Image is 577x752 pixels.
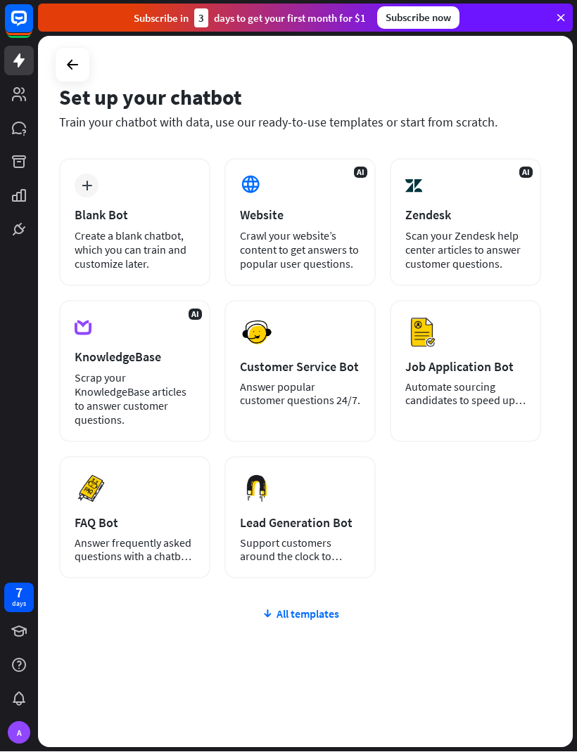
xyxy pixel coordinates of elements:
[8,722,30,744] div: A
[75,349,195,365] div: KnowledgeBase
[75,229,195,271] div: Create a blank chatbot, which you can train and customize later.
[59,115,541,131] div: Train your chatbot with data, use our ready-to-use templates or start from scratch.
[134,9,366,28] div: Subscribe in days to get your first month for $1
[194,9,208,28] div: 3
[240,207,360,223] div: Website
[12,599,26,609] div: days
[15,587,23,599] div: 7
[240,381,360,408] div: Answer popular customer questions 24/7.
[240,359,360,375] div: Customer Service Bot
[189,309,202,320] span: AI
[377,7,459,30] div: Subscribe now
[354,167,367,179] span: AI
[75,537,195,564] div: Answer frequently asked questions with a chatbot and save your time.
[75,515,195,531] div: FAQ Bot
[75,371,195,427] div: Scrap your KnowledgeBase articles to answer customer questions.
[240,537,360,564] div: Support customers around the clock to boost sales.
[405,207,526,223] div: Zendesk
[240,229,360,271] div: Crawl your website’s content to get answers to popular user questions.
[4,583,34,613] a: 7 days
[59,607,541,621] div: All templates
[519,167,533,179] span: AI
[11,6,53,48] button: Open LiveChat chat widget
[75,207,195,223] div: Blank Bot
[82,181,92,191] i: plus
[240,515,360,531] div: Lead Generation Bot
[405,359,526,375] div: Job Application Bot
[405,229,526,271] div: Scan your Zendesk help center articles to answer customer questions.
[59,84,541,111] div: Set up your chatbot
[405,381,526,408] div: Automate sourcing candidates to speed up your hiring process.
